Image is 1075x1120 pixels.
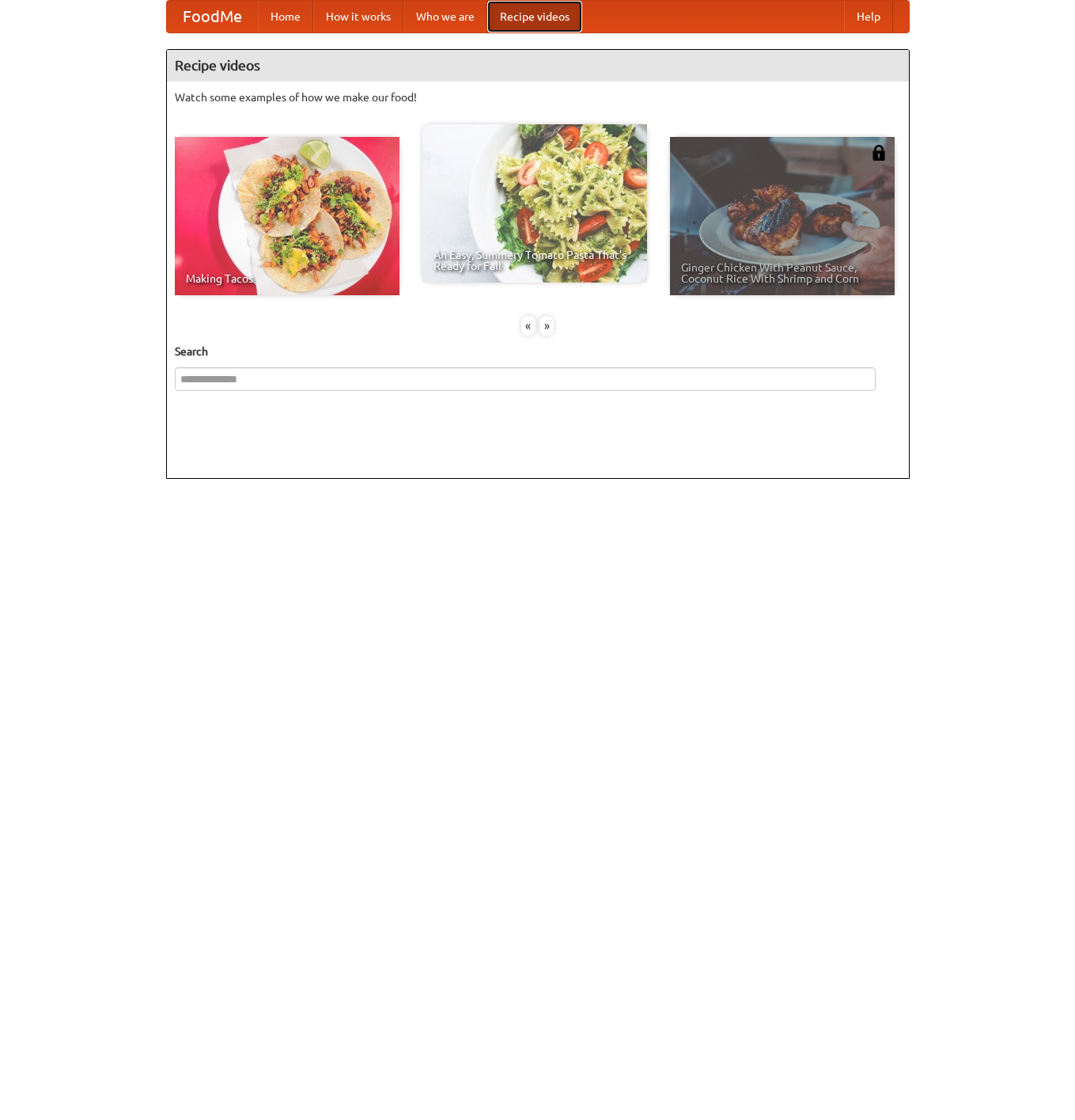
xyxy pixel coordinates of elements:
a: Who we are [403,1,487,32]
a: Home [258,1,313,32]
p: Watch some examples of how we make our food! [175,89,901,105]
div: » [539,316,554,336]
a: Recipe videos [487,1,582,32]
span: An Easy, Summery Tomato Pasta That's Ready for Fall [433,249,636,271]
a: How it works [313,1,403,32]
div: « [521,316,536,336]
a: FoodMe [167,1,258,32]
img: 483408.png [871,145,887,161]
h5: Search [175,344,901,359]
a: An Easy, Summery Tomato Pasta That's Ready for Fall [422,124,647,283]
a: Help [844,1,893,32]
h4: Recipe videos [167,50,909,82]
a: Making Tacos [175,137,399,295]
span: Making Tacos [186,273,388,284]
